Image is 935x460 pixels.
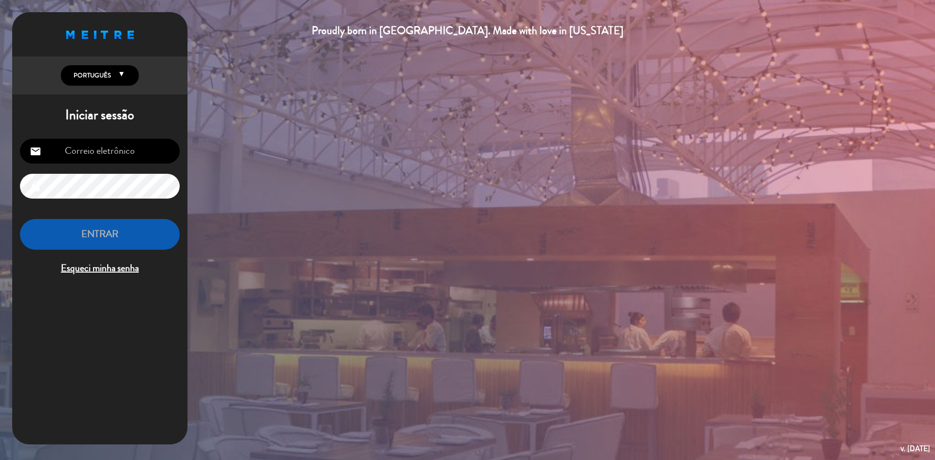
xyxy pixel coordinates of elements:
span: Português [71,71,111,80]
i: email [30,146,41,157]
span: Esqueci minha senha [20,260,180,276]
div: v. [DATE] [900,442,930,455]
i: lock [30,181,41,192]
input: Correio eletrônico [20,139,180,164]
h1: Iniciar sessão [12,107,187,124]
button: ENTRAR [20,219,180,250]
